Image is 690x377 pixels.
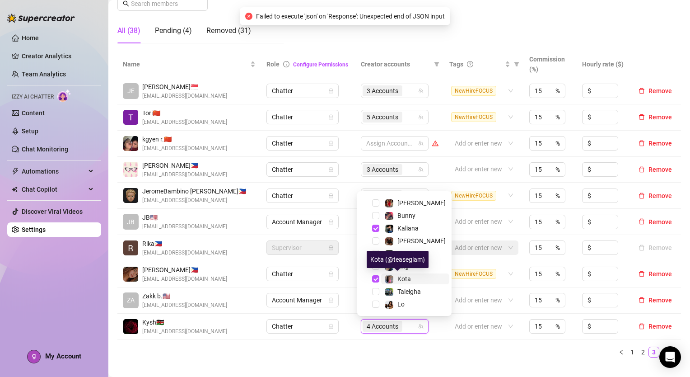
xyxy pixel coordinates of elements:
[627,347,637,357] a: 1
[648,297,672,304] span: Remove
[418,324,424,329] span: team
[127,295,135,305] span: ZA
[142,249,227,257] span: [EMAIL_ADDRESS][DOMAIN_NAME]
[22,49,94,63] a: Creator Analytics
[117,25,140,36] div: All (38)
[367,112,398,122] span: 5 Accounts
[328,271,334,277] span: lock
[127,217,135,227] span: JB
[142,212,227,222] span: JB 🇺🇸
[142,134,227,144] span: kgyen r. 🇨🇳
[514,61,519,67] span: filter
[635,164,676,175] button: Remove
[512,57,521,71] span: filter
[45,352,81,360] span: My Account
[117,51,261,78] th: Name
[367,86,398,96] span: 3 Accounts
[272,110,333,124] span: Chatter
[638,347,648,357] a: 2
[648,113,672,121] span: Remove
[372,275,379,283] span: Select tree node
[328,245,334,250] span: lock
[397,301,405,308] span: Lo
[385,199,393,207] img: Caroline
[142,108,227,118] span: Tori 🇨🇳
[142,160,227,170] span: [PERSON_NAME] 🇵🇭
[467,61,473,67] span: question-circle
[22,71,66,78] a: Team Analytics
[524,51,577,78] th: Commission (%)
[635,217,676,227] button: Remove
[328,141,334,146] span: lock
[142,327,227,336] span: [EMAIL_ADDRESS][DOMAIN_NAME]
[367,165,398,174] span: 3 Accounts
[639,271,645,277] span: delete
[142,82,227,92] span: [PERSON_NAME] 🇸🇬
[328,297,334,303] span: lock
[206,25,251,36] div: Removed (31)
[372,301,379,308] span: Select tree node
[385,250,393,258] img: Lakelyn
[142,291,227,301] span: Zakk b. 🇺🇸
[127,86,135,96] span: JE
[123,240,138,255] img: Rika
[451,269,496,279] span: NewHireFOCUS
[272,137,333,150] span: Chatter
[142,170,227,179] span: [EMAIL_ADDRESS][DOMAIN_NAME]
[363,321,402,332] span: 4 Accounts
[639,140,645,146] span: delete
[142,186,246,196] span: JeromeBambino [PERSON_NAME] 🇵🇭
[397,275,411,283] span: Kota
[123,162,138,177] img: Alexandra Latorre
[635,85,676,96] button: Remove
[648,323,672,330] span: Remove
[635,190,676,201] button: Remove
[639,114,645,120] span: delete
[372,288,379,295] span: Select tree node
[142,301,227,310] span: [EMAIL_ADDRESS][DOMAIN_NAME]
[635,112,676,123] button: Remove
[123,0,129,7] span: search
[123,267,138,282] img: Danielle
[57,89,71,102] img: AI Chatter
[123,319,138,334] img: Kysh
[22,164,86,179] span: Automations
[635,321,676,332] button: Remove
[372,199,379,207] span: Select tree node
[367,321,398,331] span: 4 Accounts
[648,87,672,94] span: Remove
[28,350,40,363] img: ACg8ocLaERWGdaJpvS6-rLHcOAzgRyAZWNC8RBO3RRpGdFYGyWuJXA=s96-c
[363,190,402,201] span: 2 Accounts
[123,110,138,125] img: Tori
[272,215,333,229] span: Account Manager
[272,189,333,203] span: Chatter
[328,324,334,329] span: lock
[648,140,672,147] span: Remove
[361,59,430,69] span: Creator accounts
[142,222,227,231] span: [EMAIL_ADDRESS][DOMAIN_NAME]
[266,61,280,68] span: Role
[328,219,334,225] span: lock
[272,293,333,307] span: Account Manager
[577,51,629,78] th: Hourly rate ($)
[272,267,333,281] span: Chatter
[639,323,645,330] span: delete
[283,61,289,67] span: info-circle
[22,34,39,42] a: Home
[245,13,252,20] span: close-circle
[635,269,676,279] button: Remove
[627,347,638,358] li: 1
[142,144,227,153] span: [EMAIL_ADDRESS][DOMAIN_NAME]
[22,182,86,197] span: Chat Copilot
[397,250,419,257] span: Lakelyn
[648,270,672,278] span: Remove
[142,275,227,283] span: [EMAIL_ADDRESS][DOMAIN_NAME]
[363,112,402,123] span: 5 Accounts
[418,167,424,172] span: team
[451,112,496,122] span: NewHireFOCUS
[22,109,45,117] a: Content
[123,136,138,151] img: kgyen ramirez
[649,347,659,357] a: 3
[616,347,627,358] li: Previous Page
[639,88,645,94] span: delete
